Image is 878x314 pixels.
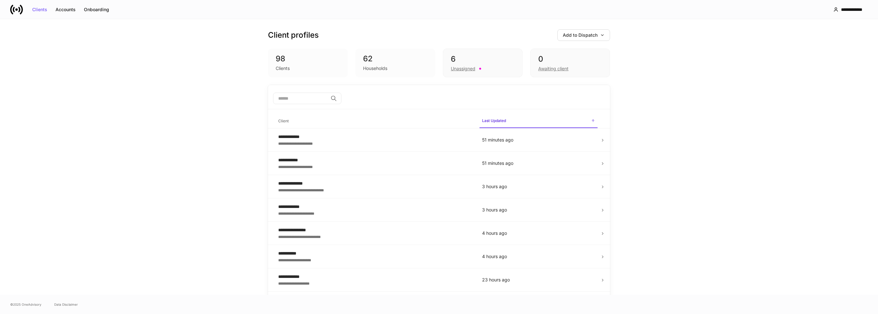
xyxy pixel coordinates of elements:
div: 0Awaiting client [530,49,610,77]
p: 51 minutes ago [482,137,595,143]
div: 98 [276,54,340,64]
p: 3 hours ago [482,207,595,213]
div: 62 [363,54,428,64]
button: Add to Dispatch [557,29,610,41]
p: 51 minutes ago [482,160,595,166]
div: Accounts [56,7,76,12]
div: 0 [538,54,602,64]
div: Households [363,65,387,72]
a: Data Disclaimer [54,302,78,307]
h3: Client profiles [268,30,319,40]
button: Accounts [51,4,80,15]
div: Unassigned [451,65,475,72]
div: 6 [451,54,515,64]
div: 6Unassigned [443,49,523,77]
button: Clients [28,4,51,15]
p: 23 hours ago [482,277,595,283]
span: © 2025 OneAdvisory [10,302,41,307]
h6: Client [278,118,289,124]
p: 4 hours ago [482,230,595,236]
div: Add to Dispatch [563,33,605,37]
p: 4 hours ago [482,253,595,260]
span: Last Updated [480,114,598,128]
span: Client [276,115,474,128]
p: 3 hours ago [482,183,595,190]
div: Onboarding [84,7,109,12]
div: Clients [276,65,290,72]
div: Awaiting client [538,65,569,72]
h6: Last Updated [482,118,506,124]
div: Clients [32,7,47,12]
button: Onboarding [80,4,113,15]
